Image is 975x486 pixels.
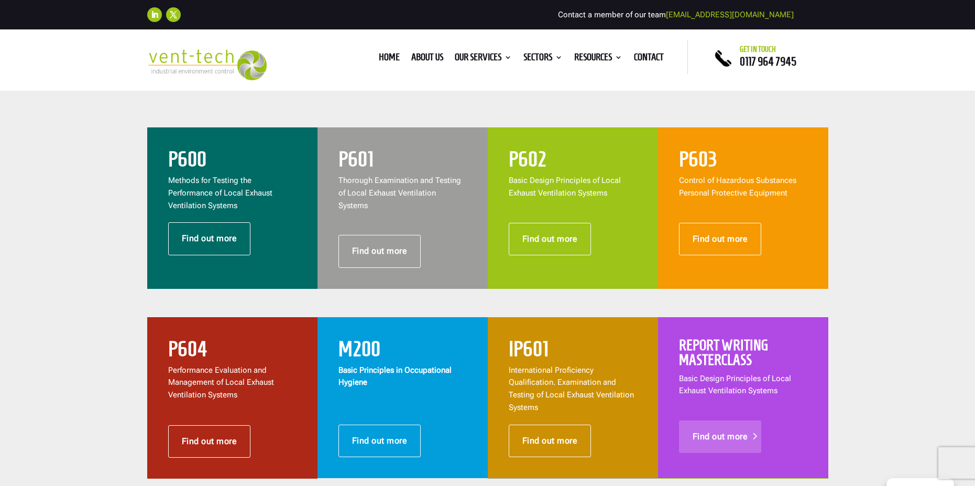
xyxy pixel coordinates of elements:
a: Find out more [168,425,251,458]
a: Home [379,53,400,65]
a: Find out more [679,223,762,255]
h2: P603 [679,148,807,175]
a: Find out more [509,223,591,255]
a: Sectors [523,53,563,65]
a: Our Services [455,53,512,65]
h2: P600 [168,148,297,175]
a: Find out more [679,420,762,453]
h2: Report Writing Masterclass [679,338,807,373]
span: Basic Design Principles of Local Exhaust Ventilation Systems [679,374,791,396]
span: Performance Evaluation and Management of Local Exhaust Ventilation Systems [168,365,274,400]
a: Find out more [509,425,591,457]
span: Basic Design Principles of Local Exhaust Ventilation Systems [509,176,621,198]
h2: IP601 [509,338,637,364]
h2: P604 [168,338,297,364]
a: Find out more [338,425,421,457]
a: Find out more [168,222,251,255]
a: About us [411,53,443,65]
a: 0117 964 7945 [740,55,796,68]
a: Follow on LinkedIn [147,7,162,22]
h2: M200 [338,338,467,364]
h2: P601 [338,148,467,175]
a: [EMAIL_ADDRESS][DOMAIN_NAME] [666,10,794,19]
a: Find out more [338,235,421,267]
h2: P602 [509,148,637,175]
img: 2023-09-27T08_35_16.549ZVENT-TECH---Clear-background [147,49,267,80]
strong: Basic Principles in Occupational Hygiene [338,365,452,387]
a: Follow on X [166,7,181,22]
span: Thorough Examination and Testing of Local Exhaust Ventilation Systems [338,176,461,210]
span: International Proficiency Qualification. Examination and Testing of Local Exhaust Ventilation Sys... [509,365,634,412]
span: Contact a member of our team [558,10,794,19]
span: Control of Hazardous Substances Personal Protective Equipment [679,176,796,198]
a: Contact [634,53,664,65]
a: Resources [574,53,622,65]
span: Methods for Testing the Performance of Local Exhaust Ventilation Systems [168,176,272,210]
span: Get in touch [740,45,776,53]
